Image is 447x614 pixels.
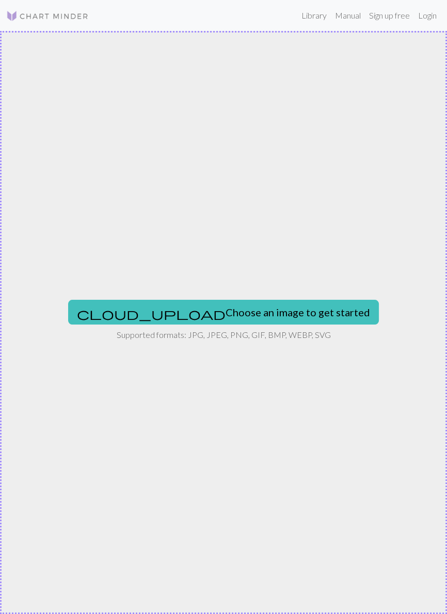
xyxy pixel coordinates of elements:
a: Sign up free [365,5,414,26]
a: Login [414,5,441,26]
button: Choose an image to get started [68,300,379,325]
p: Supported formats: JPG, JPEG, PNG, GIF, BMP, WEBP, SVG [117,329,331,341]
img: Logo [6,10,89,22]
a: Library [297,5,331,26]
span: cloud_upload [77,306,226,321]
a: Manual [331,5,365,26]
